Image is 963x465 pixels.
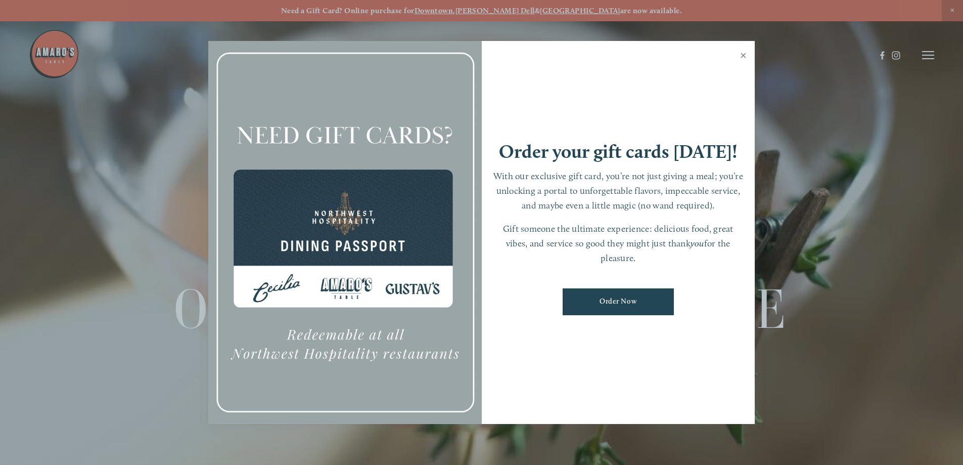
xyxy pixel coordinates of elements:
a: Close [733,43,753,71]
em: you [691,238,704,248]
a: Order Now [563,288,674,315]
p: Gift someone the ultimate experience: delicious food, great vibes, and service so good they might... [492,222,745,265]
h1: Order your gift cards [DATE]! [499,142,738,161]
p: With our exclusive gift card, you’re not just giving a meal; you’re unlocking a portal to unforge... [492,169,745,213]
